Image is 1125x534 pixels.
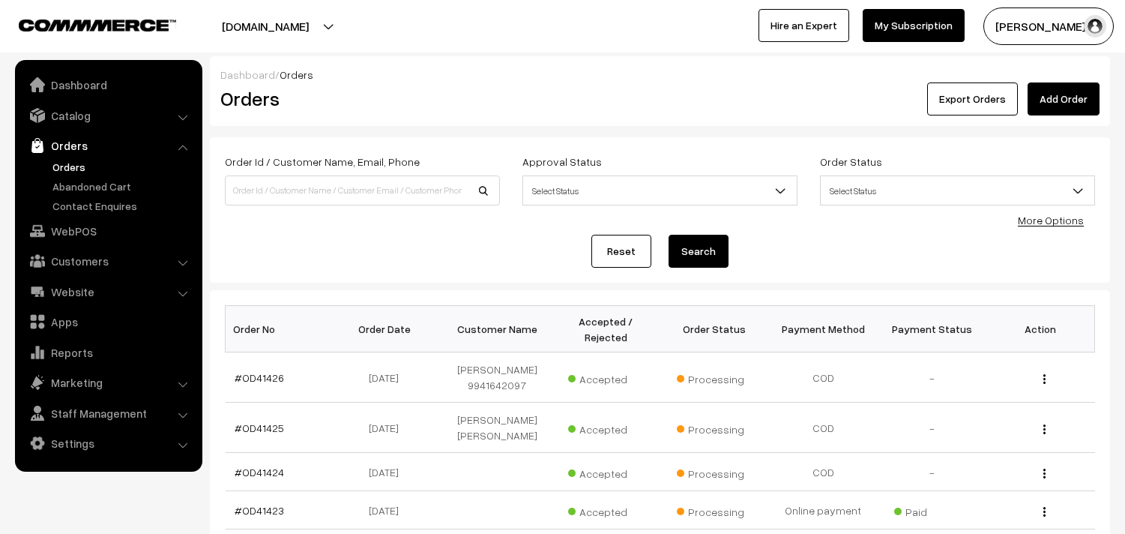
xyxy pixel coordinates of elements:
a: #OD41423 [235,504,284,517]
a: My Subscription [863,9,965,42]
button: Export Orders [927,82,1018,115]
span: Accepted [568,462,643,481]
td: [DATE] [334,352,443,403]
a: Marketing [19,369,197,396]
td: [DATE] [334,403,443,453]
span: Accepted [568,500,643,520]
span: Processing [677,462,752,481]
label: Order Id / Customer Name, Email, Phone [225,154,420,169]
td: [PERSON_NAME] [PERSON_NAME] [443,403,552,453]
th: Order No [226,306,334,352]
span: Orders [280,68,313,81]
td: COD [769,453,878,491]
a: Reports [19,339,197,366]
img: Menu [1043,424,1046,434]
a: Orders [19,132,197,159]
a: Hire an Expert [758,9,849,42]
a: WebPOS [19,217,197,244]
td: - [878,453,986,491]
img: Menu [1043,507,1046,517]
img: Menu [1043,469,1046,478]
span: Processing [677,367,752,387]
span: Processing [677,500,752,520]
span: Accepted [568,367,643,387]
th: Order Date [334,306,443,352]
td: Online payment [769,491,878,529]
td: COD [769,352,878,403]
th: Accepted / Rejected [552,306,660,352]
th: Action [986,306,1095,352]
label: Approval Status [522,154,602,169]
button: Search [669,235,729,268]
div: / [220,67,1100,82]
a: Settings [19,430,197,457]
th: Payment Method [769,306,878,352]
h2: Orders [220,87,498,110]
a: Customers [19,247,197,274]
a: Website [19,278,197,305]
a: Abandoned Cart [49,178,197,194]
a: Add Order [1028,82,1100,115]
th: Payment Status [878,306,986,352]
button: [PERSON_NAME] s… [983,7,1114,45]
span: Select Status [820,175,1095,205]
img: Menu [1043,374,1046,384]
td: COD [769,403,878,453]
a: Dashboard [220,68,275,81]
span: Accepted [568,418,643,437]
td: [PERSON_NAME] 9941642097 [443,352,552,403]
a: Apps [19,308,197,335]
a: Dashboard [19,71,197,98]
a: Catalog [19,102,197,129]
a: Staff Management [19,400,197,427]
th: Order Status [660,306,769,352]
a: Orders [49,159,197,175]
td: - [878,403,986,453]
a: Contact Enquires [49,198,197,214]
span: Paid [894,500,969,520]
span: Select Status [522,175,797,205]
span: Processing [677,418,752,437]
a: #OD41425 [235,421,284,434]
a: More Options [1018,214,1084,226]
a: #OD41424 [235,466,284,478]
td: - [878,352,986,403]
input: Order Id / Customer Name / Customer Email / Customer Phone [225,175,500,205]
span: Select Status [523,178,797,204]
button: [DOMAIN_NAME] [169,7,361,45]
img: user [1084,15,1106,37]
td: [DATE] [334,453,443,491]
a: COMMMERCE [19,15,150,33]
span: Select Status [821,178,1094,204]
a: #OD41426 [235,371,284,384]
img: COMMMERCE [19,19,176,31]
th: Customer Name [443,306,552,352]
label: Order Status [820,154,882,169]
td: [DATE] [334,491,443,529]
a: Reset [591,235,651,268]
